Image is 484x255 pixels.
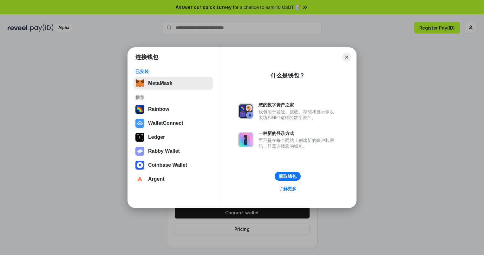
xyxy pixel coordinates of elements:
div: 获取钱包 [279,173,297,179]
img: svg+xml,%3Csvg%20width%3D%2228%22%20height%3D%2228%22%20viewBox%3D%220%200%2028%2028%22%20fill%3D... [135,119,144,128]
button: WalletConnect [134,117,213,130]
h1: 连接钱包 [135,53,158,61]
div: WalletConnect [148,120,183,126]
img: svg+xml,%3Csvg%20xmlns%3D%22http%3A%2F%2Fwww.w3.org%2F2000%2Fsvg%22%20fill%3D%22none%22%20viewBox... [135,147,144,156]
div: 而不是在每个网站上创建新的账户和密码，只需连接您的钱包。 [258,138,337,149]
button: MetaMask [134,77,213,90]
button: Rabby Wallet [134,145,213,158]
button: Argent [134,173,213,185]
div: 什么是钱包？ [271,72,305,79]
img: svg+xml,%3Csvg%20width%3D%22120%22%20height%3D%22120%22%20viewBox%3D%220%200%20120%20120%22%20fil... [135,105,144,114]
img: svg+xml,%3Csvg%20fill%3D%22none%22%20height%3D%2233%22%20viewBox%3D%220%200%2035%2033%22%20width%... [135,79,144,88]
button: Close [342,53,351,62]
img: svg+xml,%3Csvg%20width%3D%2228%22%20height%3D%2228%22%20viewBox%3D%220%200%2028%2028%22%20fill%3D... [135,175,144,184]
img: svg+xml,%3Csvg%20xmlns%3D%22http%3A%2F%2Fwww.w3.org%2F2000%2Fsvg%22%20fill%3D%22none%22%20viewBox... [238,132,253,147]
div: 钱包用于发送、接收、存储和显示像以太坊和NFT这样的数字资产。 [258,109,337,120]
div: 了解更多 [279,186,297,191]
button: Rainbow [134,103,213,116]
div: 推荐 [135,95,211,100]
div: Coinbase Wallet [148,162,187,168]
img: svg+xml,%3Csvg%20xmlns%3D%22http%3A%2F%2Fwww.w3.org%2F2000%2Fsvg%22%20width%3D%2228%22%20height%3... [135,133,144,142]
img: svg+xml,%3Csvg%20width%3D%2228%22%20height%3D%2228%22%20viewBox%3D%220%200%2028%2028%22%20fill%3D... [135,161,144,170]
button: Ledger [134,131,213,144]
div: MetaMask [148,80,172,86]
div: 一种新的登录方式 [258,131,337,136]
div: 您的数字资产之家 [258,102,337,108]
div: 已安装 [135,69,211,74]
div: Rainbow [148,106,169,112]
div: Ledger [148,134,165,140]
button: Coinbase Wallet [134,159,213,171]
img: svg+xml,%3Csvg%20xmlns%3D%22http%3A%2F%2Fwww.w3.org%2F2000%2Fsvg%22%20fill%3D%22none%22%20viewBox... [238,104,253,119]
button: 获取钱包 [275,172,301,181]
a: 了解更多 [275,185,300,193]
div: Argent [148,176,165,182]
div: Rabby Wallet [148,148,180,154]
